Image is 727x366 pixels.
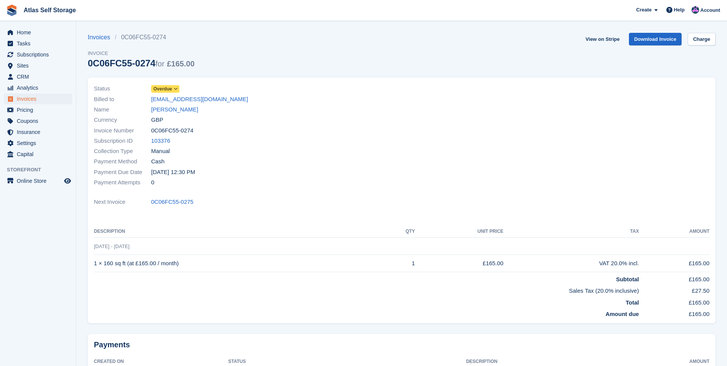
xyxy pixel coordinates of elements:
[17,116,63,126] span: Coupons
[94,137,151,145] span: Subscription ID
[503,259,639,268] div: VAT 20.0% incl.
[167,60,194,68] span: £165.00
[4,71,72,82] a: menu
[629,33,682,45] a: Download Invoice
[383,255,415,272] td: 1
[4,60,72,71] a: menu
[4,38,72,49] a: menu
[151,198,193,206] a: 0C06FC55-0275
[94,147,151,156] span: Collection Type
[415,255,503,272] td: £165.00
[94,198,151,206] span: Next Invoice
[94,157,151,166] span: Payment Method
[616,276,639,282] strong: Subtotal
[88,33,195,42] nav: breadcrumbs
[94,95,151,104] span: Billed to
[639,307,709,319] td: £165.00
[151,147,170,156] span: Manual
[17,105,63,115] span: Pricing
[383,226,415,238] th: QTY
[94,243,129,249] span: [DATE] - [DATE]
[151,105,198,114] a: [PERSON_NAME]
[151,116,163,124] span: GBP
[17,94,63,104] span: Invoices
[625,299,639,306] strong: Total
[7,166,76,174] span: Storefront
[88,58,195,68] div: 0C06FC55-0274
[17,27,63,38] span: Home
[94,84,151,93] span: Status
[88,50,195,57] span: Invoice
[4,127,72,137] a: menu
[94,255,383,272] td: 1 × 160 sq ft (at £165.00 / month)
[4,149,72,160] a: menu
[17,82,63,93] span: Analytics
[639,272,709,284] td: £165.00
[151,137,170,145] a: 103376
[151,84,179,93] a: Overdue
[94,168,151,177] span: Payment Due Date
[155,60,164,68] span: for
[4,105,72,115] a: menu
[17,127,63,137] span: Insurance
[503,226,639,238] th: Tax
[94,105,151,114] span: Name
[94,178,151,187] span: Payment Attempts
[4,138,72,148] a: menu
[4,27,72,38] a: menu
[94,340,709,350] h2: Payments
[94,226,383,238] th: Description
[639,226,709,238] th: Amount
[688,33,716,45] a: Charge
[415,226,503,238] th: Unit Price
[636,6,651,14] span: Create
[692,6,699,14] img: Ryan Carroll
[582,33,622,45] a: View on Stripe
[17,71,63,82] span: CRM
[17,176,63,186] span: Online Store
[17,49,63,60] span: Subscriptions
[639,255,709,272] td: £165.00
[4,176,72,186] a: menu
[639,295,709,307] td: £165.00
[4,82,72,93] a: menu
[151,95,248,104] a: [EMAIL_ADDRESS][DOMAIN_NAME]
[700,6,720,14] span: Account
[94,126,151,135] span: Invoice Number
[4,49,72,60] a: menu
[153,85,172,92] span: Overdue
[639,284,709,295] td: £27.50
[151,168,195,177] time: 2025-08-26 11:30:47 UTC
[17,60,63,71] span: Sites
[17,138,63,148] span: Settings
[21,4,79,16] a: Atlas Self Storage
[674,6,685,14] span: Help
[88,33,115,42] a: Invoices
[151,157,164,166] span: Cash
[6,5,18,16] img: stora-icon-8386f47178a22dfd0bd8f6a31ec36ba5ce8667c1dd55bd0f319d3a0aa187defe.svg
[17,38,63,49] span: Tasks
[151,178,154,187] span: 0
[4,116,72,126] a: menu
[63,176,72,185] a: Preview store
[94,284,639,295] td: Sales Tax (20.0% inclusive)
[94,116,151,124] span: Currency
[4,94,72,104] a: menu
[151,126,193,135] span: 0C06FC55-0274
[606,311,639,317] strong: Amount due
[17,149,63,160] span: Capital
